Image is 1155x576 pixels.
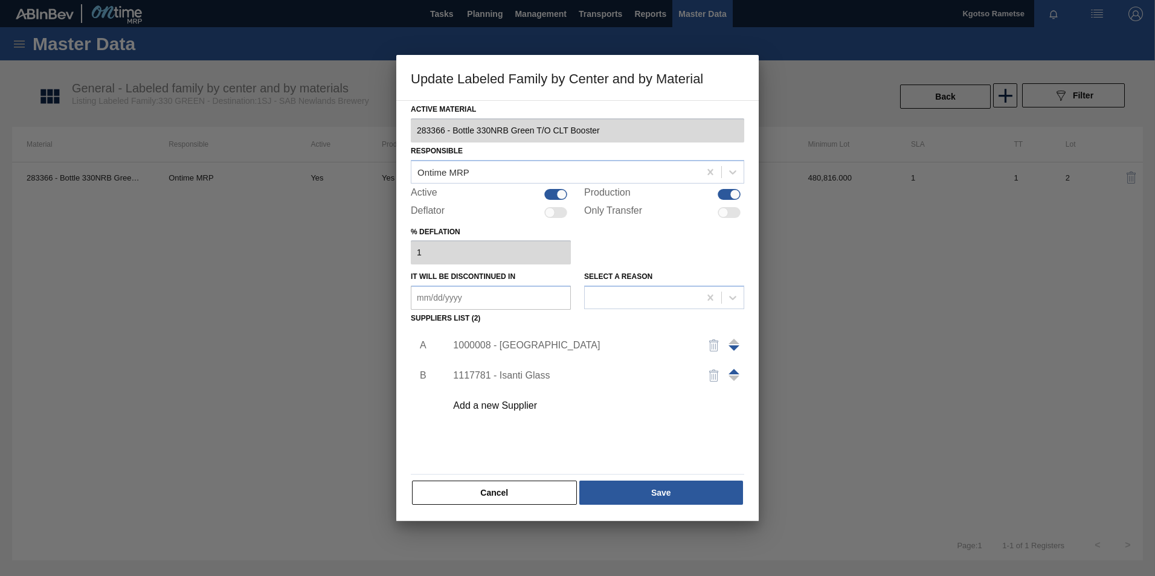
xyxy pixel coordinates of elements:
button: delete-icon [700,361,729,390]
label: % deflation [411,223,571,241]
div: Add a new Supplier [453,400,690,411]
img: delete-icon [707,338,721,353]
li: A [411,330,430,360]
label: Production [584,187,631,202]
div: 1000008 - [GEOGRAPHIC_DATA] [453,340,690,351]
input: mm/dd/yyyy [411,286,571,310]
button: Save [579,481,743,505]
label: Only Transfer [584,205,642,220]
label: Responsible [411,147,463,155]
label: Select a reason [584,272,652,281]
button: delete-icon [700,331,729,360]
h3: Update Labeled Family by Center and by Material [396,55,759,101]
label: Suppliers list (2) [411,314,480,322]
span: Move up [729,369,739,374]
div: 1117781 - Isanti Glass [453,370,690,381]
label: Active [411,187,437,202]
div: Ontime MRP [417,167,469,177]
label: Deflator [411,205,445,220]
label: It will be discontinued in [411,272,515,281]
button: Cancel [412,481,577,505]
span: Move up [729,345,739,351]
li: B [411,360,430,391]
label: Active Material [411,101,744,118]
img: delete-icon [707,368,721,383]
